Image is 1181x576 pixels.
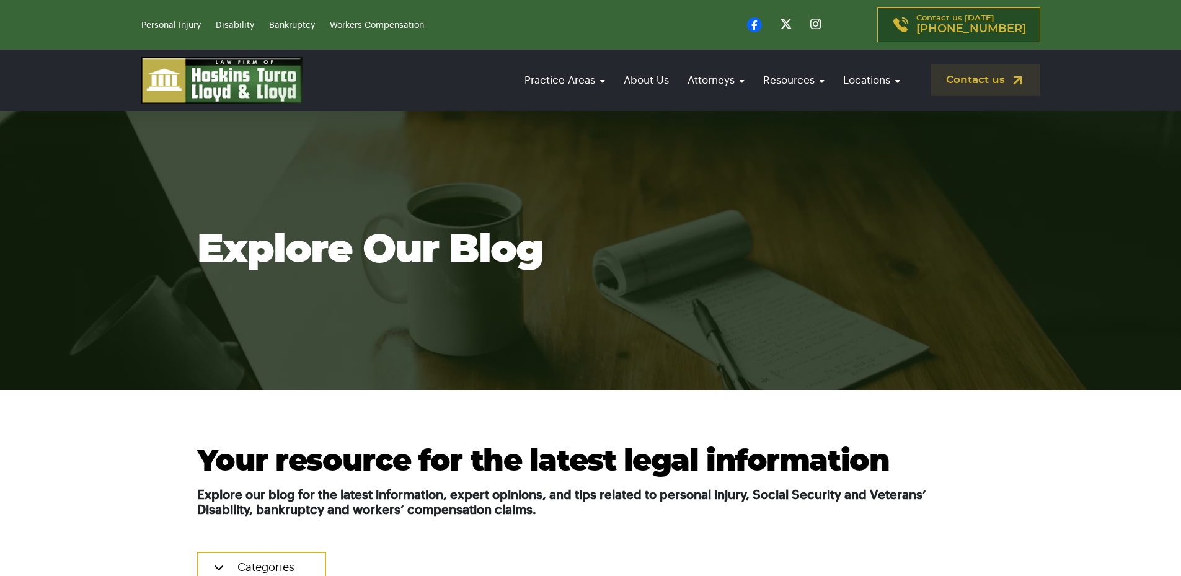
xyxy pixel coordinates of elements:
a: About Us [617,63,675,98]
a: Workers Compensation [330,21,424,30]
h1: Explore Our Blog [197,229,984,272]
a: Contact us [931,64,1040,96]
a: Resources [757,63,831,98]
a: Bankruptcy [269,21,315,30]
span: [PHONE_NUMBER] [916,23,1026,35]
h5: Explore our blog for the latest information, expert opinions, and tips related to personal injury... [197,488,984,518]
a: Contact us [DATE][PHONE_NUMBER] [877,7,1040,42]
h2: Your resource for the latest legal information [197,446,984,479]
a: Locations [837,63,906,98]
img: logo [141,57,303,104]
p: Contact us [DATE] [916,14,1026,35]
a: Practice Areas [518,63,611,98]
span: Categories [237,562,294,573]
a: Personal Injury [141,21,201,30]
a: Disability [216,21,254,30]
a: Attorneys [681,63,751,98]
